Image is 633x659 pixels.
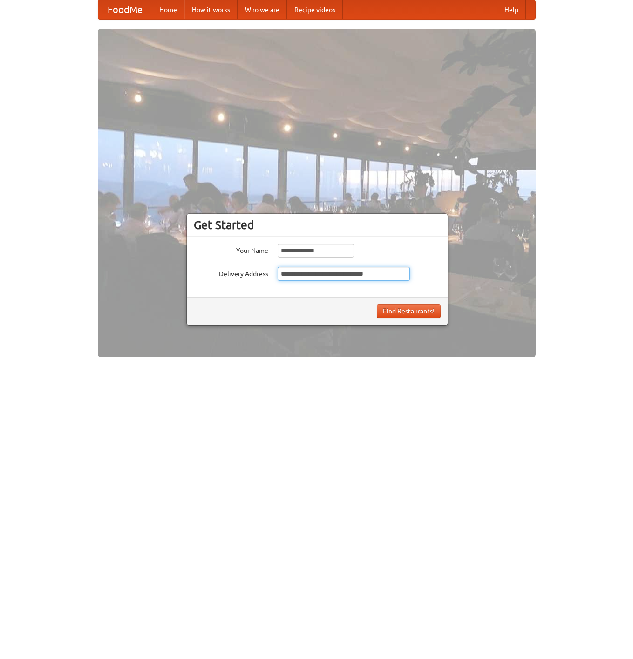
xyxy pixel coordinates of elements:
a: Help [497,0,526,19]
a: How it works [184,0,238,19]
a: FoodMe [98,0,152,19]
button: Find Restaurants! [377,304,441,318]
h3: Get Started [194,218,441,232]
a: Recipe videos [287,0,343,19]
a: Who we are [238,0,287,19]
a: Home [152,0,184,19]
label: Delivery Address [194,267,268,279]
label: Your Name [194,244,268,255]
